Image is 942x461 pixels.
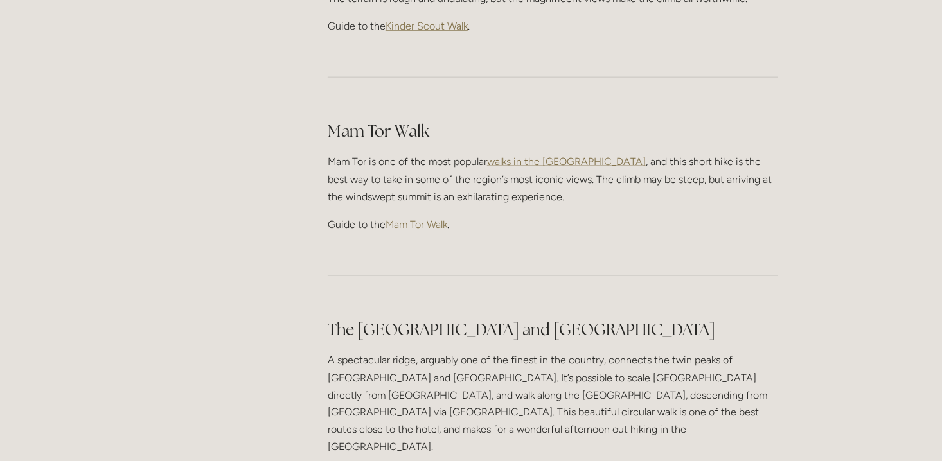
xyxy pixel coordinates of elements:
[487,155,646,168] a: walks in the [GEOGRAPHIC_DATA]
[328,120,778,143] h2: Mam Tor Walk
[328,216,778,233] p: Guide to the .
[328,17,778,35] p: Guide to the .
[386,20,468,32] a: Kinder Scout Walk
[328,153,778,205] p: Mam Tor is one of the most popular , and this short hike is the best way to take in some of the r...
[386,218,447,230] a: Mam Tor Walk
[328,351,778,456] p: A spectacular ridge, arguably one of the finest in the country, connects the twin peaks of [GEOGR...
[328,318,778,341] h2: The [GEOGRAPHIC_DATA] and [GEOGRAPHIC_DATA]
